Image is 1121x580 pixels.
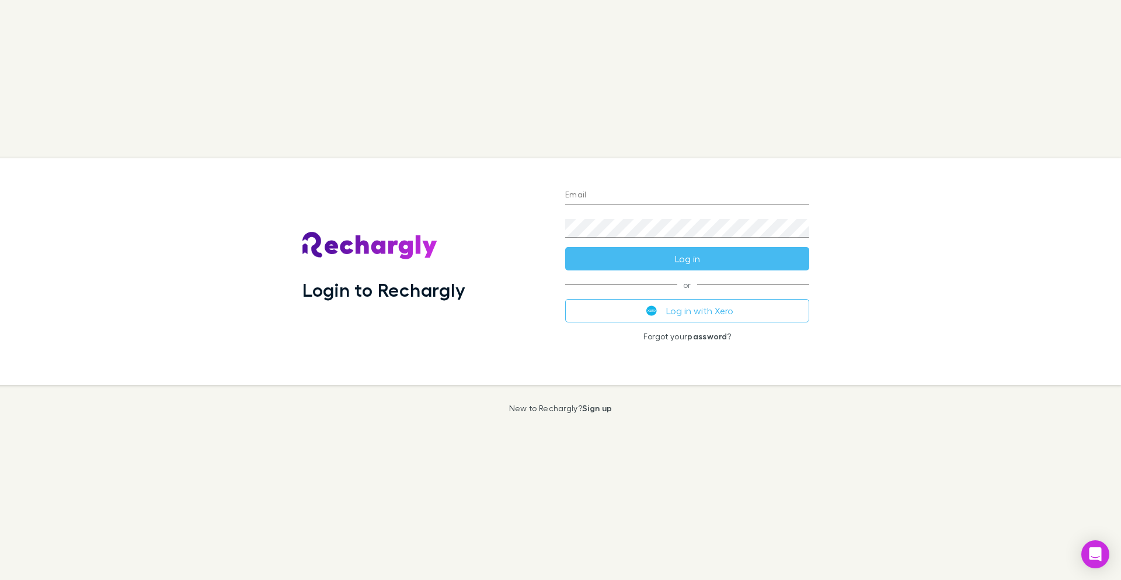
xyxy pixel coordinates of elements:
a: Sign up [582,403,612,413]
button: Log in [565,247,809,270]
a: password [687,331,727,341]
span: or [565,284,809,285]
p: Forgot your ? [565,332,809,341]
div: Open Intercom Messenger [1081,540,1109,568]
button: Log in with Xero [565,299,809,322]
p: New to Rechargly? [509,404,612,413]
img: Xero's logo [646,305,657,316]
h1: Login to Rechargly [302,279,465,301]
img: Rechargly's Logo [302,232,438,260]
